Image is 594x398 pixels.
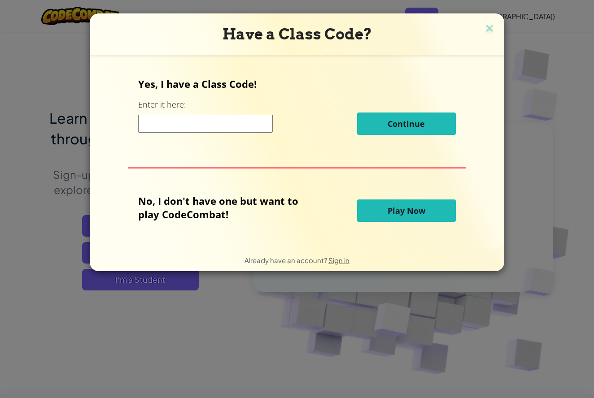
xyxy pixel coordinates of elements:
[357,199,456,222] button: Play Now
[388,118,425,129] span: Continue
[138,194,312,221] p: No, I don't have one but want to play CodeCombat!
[138,77,455,91] p: Yes, I have a Class Code!
[357,112,456,135] button: Continue
[245,256,328,264] span: Already have an account?
[328,256,349,264] a: Sign in
[223,25,372,43] span: Have a Class Code?
[138,99,186,110] label: Enter it here:
[388,205,425,216] span: Play Now
[484,22,495,36] img: close icon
